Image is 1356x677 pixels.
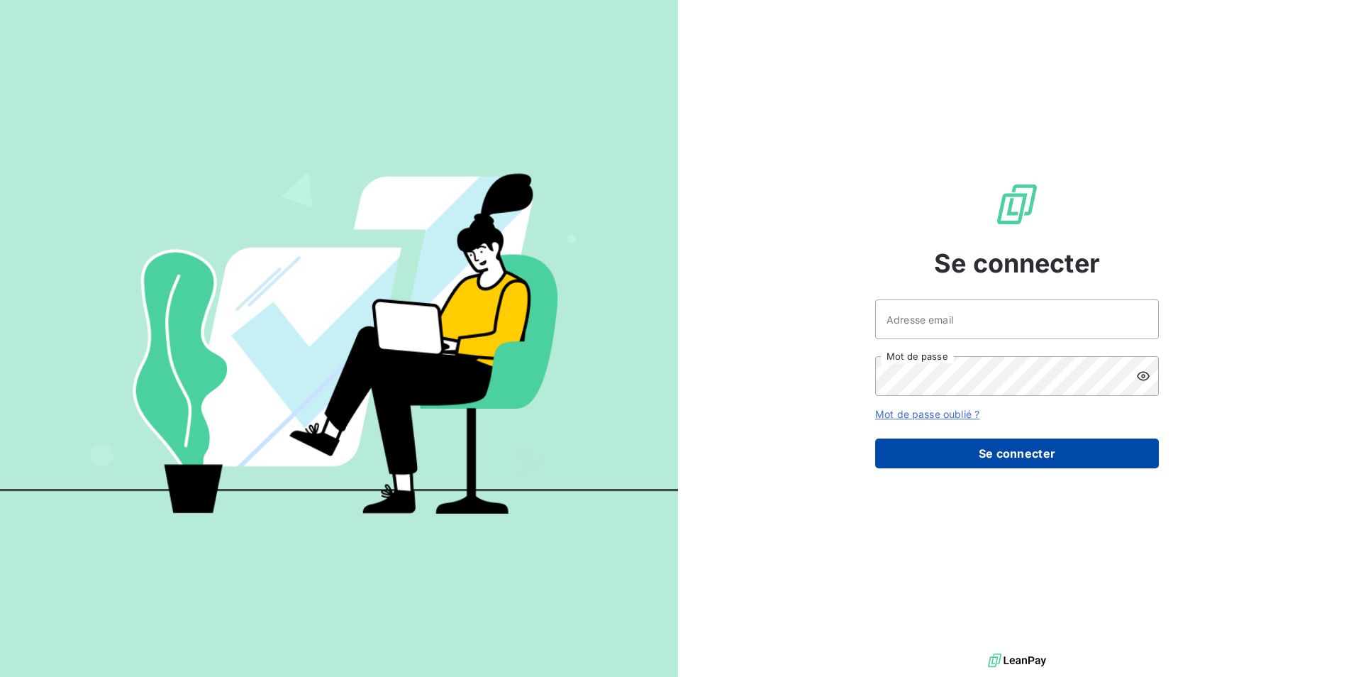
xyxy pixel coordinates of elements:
[994,182,1040,227] img: Logo LeanPay
[875,299,1159,339] input: placeholder
[988,650,1046,671] img: logo
[875,439,1159,468] button: Se connecter
[875,408,979,420] a: Mot de passe oublié ?
[934,244,1100,282] span: Se connecter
